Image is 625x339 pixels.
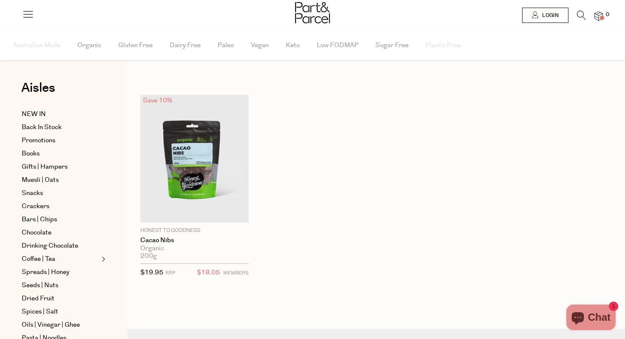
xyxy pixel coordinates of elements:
span: $19.95 [140,268,163,277]
a: Seeds | Nuts [22,280,99,291]
a: 0 [594,11,603,20]
span: Spices | Salt [22,307,58,317]
a: Muesli | Oats [22,175,99,185]
span: Plastic Free [426,31,460,60]
span: Chocolate [22,228,51,238]
span: Seeds | Nuts [22,280,58,291]
span: NEW IN [22,109,46,119]
a: NEW IN [22,109,99,119]
img: Cacao Nibs [140,95,249,223]
a: Aisles [21,82,55,103]
span: Gluten Free [118,31,153,60]
span: Organic [77,31,101,60]
a: Drinking Chocolate [22,241,99,251]
span: Keto [286,31,300,60]
span: $18.05 [197,267,220,278]
span: Dried Fruit [22,294,54,304]
a: Coffee | Tea [22,254,99,264]
a: Bars | Chips [22,215,99,225]
span: Promotions [22,136,55,146]
a: Chocolate [22,228,99,238]
span: Snacks [22,188,43,198]
a: Dried Fruit [22,294,99,304]
span: Vegan [251,31,269,60]
span: Oils | Vinegar | Ghee [22,320,80,330]
small: MEMBERS [223,270,249,276]
a: Snacks [22,188,99,198]
a: Oils | Vinegar | Ghee [22,320,99,330]
a: Crackers [22,201,99,212]
span: Muesli | Oats [22,175,59,185]
span: Aisles [21,79,55,97]
span: Low FODMAP [317,31,358,60]
span: Paleo [218,31,234,60]
a: Gifts | Hampers [22,162,99,172]
a: Back In Stock [22,122,99,133]
span: 0 [604,11,611,19]
a: Promotions [22,136,99,146]
span: Gifts | Hampers [22,162,68,172]
img: Part&Parcel [295,2,330,23]
a: Spreads | Honey [22,267,99,277]
a: Spices | Salt [22,307,99,317]
small: RRP [165,270,175,276]
span: Login [540,12,559,19]
span: Sugar Free [375,31,409,60]
span: 200g [140,252,157,260]
a: Cacao Nibs [140,237,249,244]
span: Crackers [22,201,49,212]
span: Bars | Chips [22,215,57,225]
div: Save 10% [140,95,175,106]
span: Coffee | Tea [22,254,55,264]
p: Honest to Goodness [140,227,249,234]
button: Expand/Collapse Coffee | Tea [99,254,105,264]
span: Dairy Free [170,31,201,60]
span: Drinking Chocolate [22,241,78,251]
a: Books [22,149,99,159]
span: Back In Stock [22,122,62,133]
span: Books [22,149,40,159]
div: Organic [140,245,249,252]
a: Login [522,8,568,23]
span: Spreads | Honey [22,267,69,277]
span: Australian Made [13,31,60,60]
inbox-online-store-chat: Shopify online store chat [564,305,618,332]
